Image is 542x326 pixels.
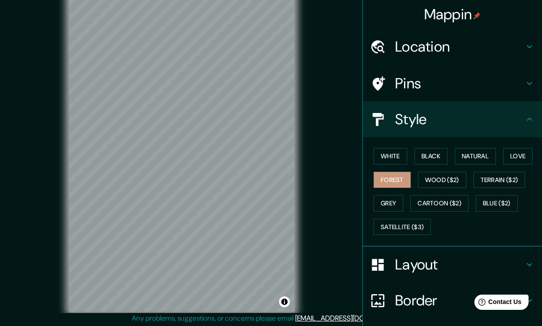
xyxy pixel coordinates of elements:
[132,313,407,324] p: Any problems, suggestions, or concerns please email .
[374,172,411,188] button: Forest
[462,291,532,316] iframe: Help widget launcher
[363,101,542,137] div: Style
[418,172,466,188] button: Wood ($2)
[410,195,469,212] button: Cartoon ($2)
[395,38,524,56] h4: Location
[374,148,407,165] button: White
[395,291,524,309] h4: Border
[374,219,431,235] button: Satellite ($3)
[395,256,524,274] h4: Layout
[363,65,542,101] div: Pins
[473,12,481,19] img: pin-icon.png
[424,5,481,23] h4: Mappin
[455,148,496,165] button: Natural
[503,148,533,165] button: Love
[473,172,525,188] button: Terrain ($2)
[395,110,524,128] h4: Style
[476,195,518,212] button: Blue ($2)
[414,148,448,165] button: Black
[279,296,290,307] button: Toggle attribution
[295,313,406,323] a: [EMAIL_ADDRESS][DOMAIN_NAME]
[374,195,403,212] button: Grey
[395,74,524,92] h4: Pins
[363,29,542,65] div: Location
[363,247,542,283] div: Layout
[363,283,542,318] div: Border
